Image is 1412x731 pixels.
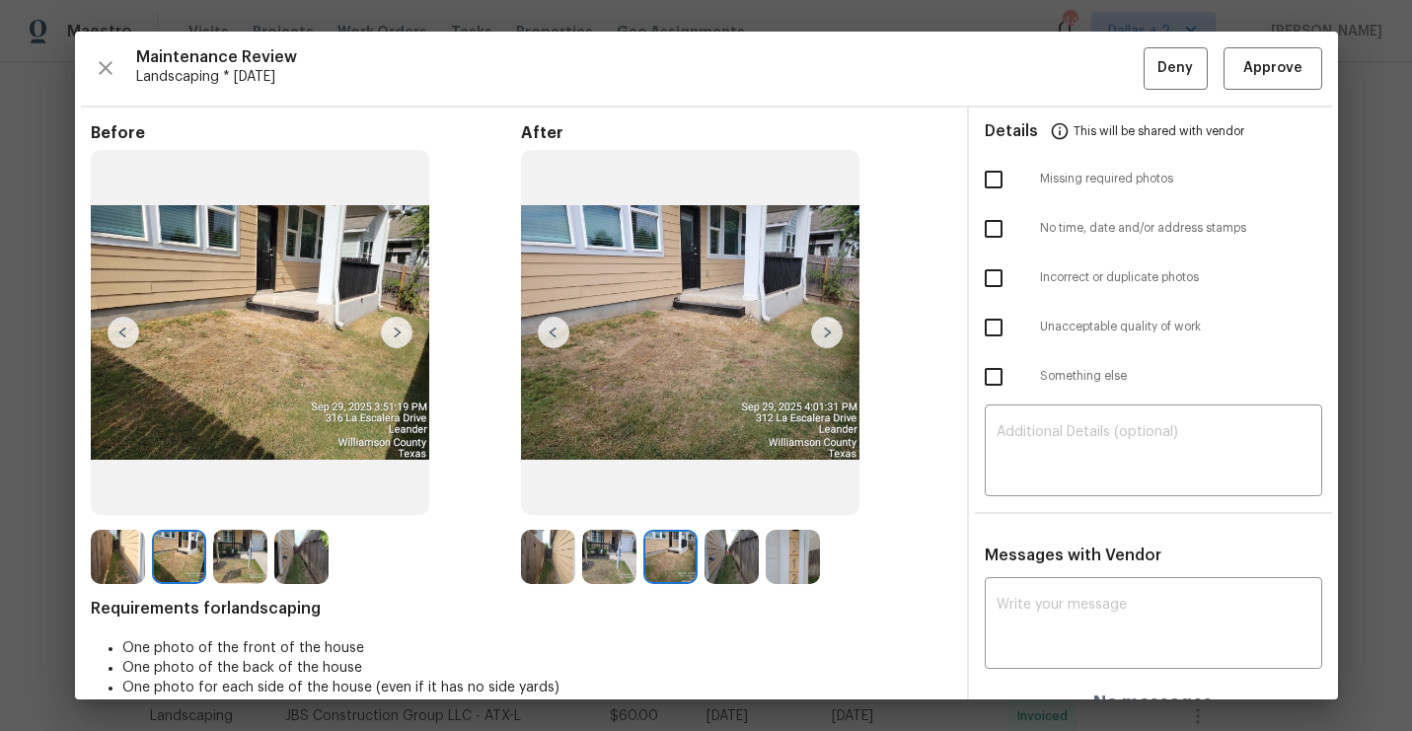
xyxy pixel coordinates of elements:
[1040,220,1322,237] span: No time, date and/or address stamps
[969,204,1338,254] div: No time, date and/or address stamps
[969,352,1338,402] div: Something else
[122,658,951,678] li: One photo of the back of the house
[1093,693,1213,712] h4: No messages
[1040,368,1322,385] span: Something else
[1243,56,1302,81] span: Approve
[538,317,569,348] img: left-chevron-button-url
[91,599,951,619] span: Requirements for landscaping
[521,123,951,143] span: After
[122,678,951,697] li: One photo for each side of the house (even if it has no side yards)
[811,317,843,348] img: right-chevron-button-url
[136,67,1144,87] span: Landscaping * [DATE]
[1040,171,1322,187] span: Missing required photos
[108,317,139,348] img: left-chevron-button-url
[969,254,1338,303] div: Incorrect or duplicate photos
[1074,108,1244,155] span: This will be shared with vendor
[985,548,1161,563] span: Messages with Vendor
[985,108,1038,155] span: Details
[1040,319,1322,335] span: Unacceptable quality of work
[969,303,1338,352] div: Unacceptable quality of work
[969,155,1338,204] div: Missing required photos
[122,638,951,658] li: One photo of the front of the house
[1224,47,1322,90] button: Approve
[1040,269,1322,286] span: Incorrect or duplicate photos
[1157,56,1193,81] span: Deny
[1144,47,1208,90] button: Deny
[136,47,1144,67] span: Maintenance Review
[381,317,412,348] img: right-chevron-button-url
[91,123,521,143] span: Before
